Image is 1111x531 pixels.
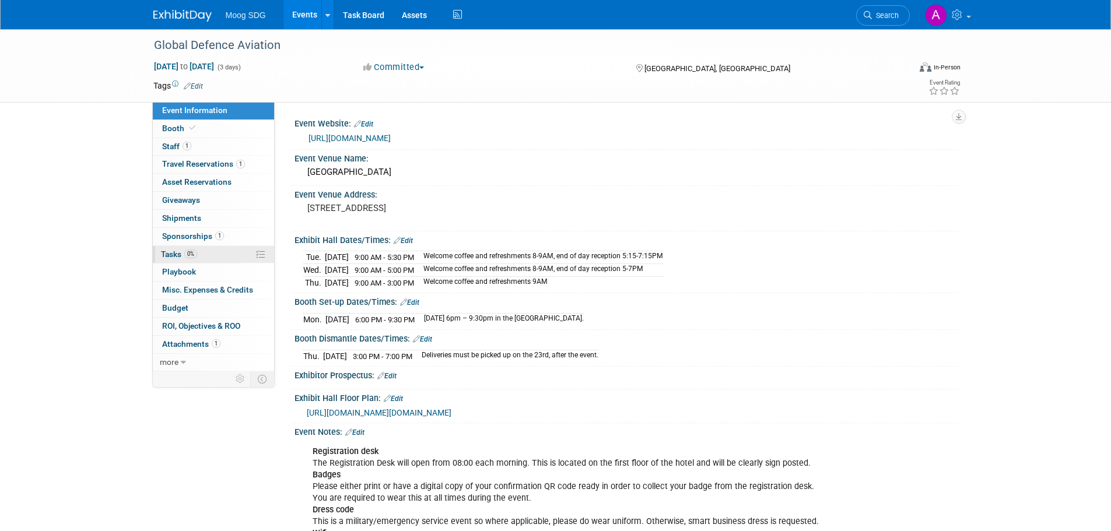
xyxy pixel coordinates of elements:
[190,125,195,131] i: Booth reservation complete
[184,249,197,258] span: 0%
[236,160,245,168] span: 1
[313,505,354,515] b: Dress code
[355,253,414,262] span: 9:00 AM - 5:30 PM
[355,266,414,275] span: 9:00 AM - 5:00 PM
[303,276,325,289] td: Thu.
[303,163,949,181] div: [GEOGRAPHIC_DATA]
[295,186,958,201] div: Event Venue Address:
[325,251,349,264] td: [DATE]
[162,339,220,349] span: Attachments
[841,61,961,78] div: Event Format
[153,10,212,22] img: ExhibitDay
[394,237,413,245] a: Edit
[216,64,241,71] span: (3 days)
[153,318,274,335] a: ROI, Objectives & ROO
[355,315,415,324] span: 6:00 PM - 9:30 PM
[323,350,347,362] td: [DATE]
[153,192,274,209] a: Giveaways
[295,330,958,345] div: Booth Dismantle Dates/Times:
[153,61,215,72] span: [DATE] [DATE]
[413,335,432,343] a: Edit
[183,142,191,150] span: 1
[313,470,341,480] b: Badges
[295,115,958,130] div: Event Website:
[162,231,224,241] span: Sponsorships
[162,321,240,330] span: ROI, Objectives & ROO
[215,231,224,240] span: 1
[416,251,663,264] td: Welcome coffee and refreshments 8-9AM, end of day reception 5:15-7:15PM
[325,313,349,325] td: [DATE]
[354,120,373,128] a: Edit
[325,276,349,289] td: [DATE]
[303,251,325,264] td: Tue.
[928,80,960,86] div: Event Rating
[162,159,245,168] span: Travel Reservations
[920,62,931,72] img: Format-Inperson.png
[160,357,178,367] span: more
[313,446,378,456] b: Registration desk
[161,249,197,259] span: Tasks
[162,303,188,312] span: Budget
[153,263,274,281] a: Playbook
[359,61,429,73] button: Committed
[303,350,323,362] td: Thu.
[933,63,961,72] div: In-Person
[325,264,349,277] td: [DATE]
[303,313,325,325] td: Mon.
[150,35,892,56] div: Global Defence Aviation
[153,138,274,156] a: Staff1
[355,279,414,287] span: 9:00 AM - 3:00 PM
[153,80,203,92] td: Tags
[295,231,958,247] div: Exhibit Hall Dates/Times:
[162,124,198,133] span: Booth
[295,293,958,308] div: Booth Set-up Dates/Times:
[384,395,403,403] a: Edit
[153,210,274,227] a: Shipments
[250,371,274,386] td: Toggle Event Tabs
[309,133,391,143] a: [URL][DOMAIN_NAME]
[153,300,274,317] a: Budget
[153,282,274,299] a: Misc. Expenses & Credits
[212,339,220,348] span: 1
[153,336,274,353] a: Attachments1
[925,4,947,26] img: ALYSSA Szal
[416,264,663,277] td: Welcome coffee and refreshments 8-9AM, end of day reception 5-7PM
[226,10,266,20] span: Moog SDG
[295,150,958,164] div: Event Venue Name:
[416,276,663,289] td: Welcome coffee and refreshments 9AM
[162,213,201,223] span: Shipments
[162,106,227,115] span: Event Information
[153,156,274,173] a: Travel Reservations1
[153,174,274,191] a: Asset Reservations
[303,264,325,277] td: Wed.
[295,389,958,405] div: Exhibit Hall Floor Plan:
[400,298,419,307] a: Edit
[153,354,274,371] a: more
[153,228,274,245] a: Sponsorships1
[178,62,190,71] span: to
[377,372,397,380] a: Edit
[162,285,253,294] span: Misc. Expenses & Credits
[184,82,203,90] a: Edit
[153,102,274,119] a: Event Information
[162,142,191,151] span: Staff
[307,408,451,417] a: [URL][DOMAIN_NAME][DOMAIN_NAME]
[345,428,365,437] a: Edit
[162,177,232,187] span: Asset Reservations
[417,313,584,325] td: [DATE] 6pm – 9:30pm in the [GEOGRAPHIC_DATA].
[872,11,899,20] span: Search
[153,120,274,138] a: Booth
[353,352,412,361] span: 3:00 PM - 7:00 PM
[295,423,958,438] div: Event Notes:
[162,267,196,276] span: Playbook
[153,246,274,263] a: Tasks0%
[644,64,790,73] span: [GEOGRAPHIC_DATA], [GEOGRAPHIC_DATA]
[415,350,598,362] td: Deliveries must be picked up on the 23rd, after the event.
[295,367,958,382] div: Exhibitor Prospectus:
[307,203,558,213] pre: [STREET_ADDRESS]
[162,195,200,205] span: Giveaways
[856,5,910,26] a: Search
[230,371,251,386] td: Personalize Event Tab Strip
